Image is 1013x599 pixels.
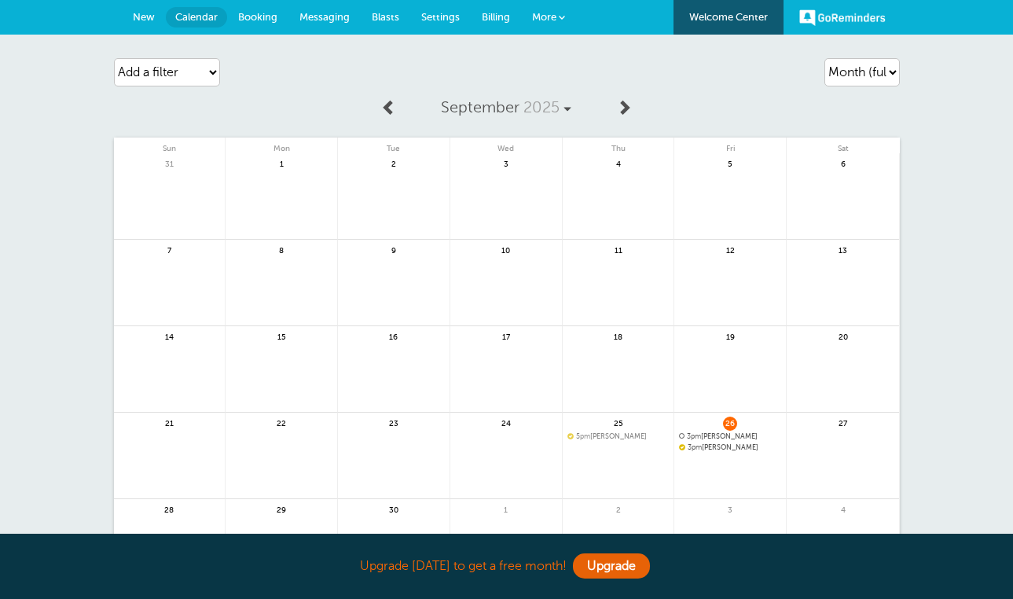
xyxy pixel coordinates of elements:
span: 22 [274,417,288,428]
a: 3pm[PERSON_NAME] [679,432,781,441]
span: 7 [162,244,176,255]
span: 21 [162,417,176,428]
span: 28 [162,503,176,515]
span: 3 [499,157,513,169]
span: Mon [226,138,337,153]
span: 25 [611,417,626,428]
span: Wed [450,138,562,153]
span: Messaging [299,11,350,23]
span: 10 [499,244,513,255]
span: 14 [162,330,176,342]
span: 3pm [687,432,701,440]
span: Thu [563,138,674,153]
span: Confirmed. Changing the appointment date will unconfirm the appointment. [567,432,572,439]
span: 20 [836,330,850,342]
span: Calendar [175,11,218,23]
span: 2025 [523,98,560,116]
span: Sun [114,138,226,153]
span: 13 [836,244,850,255]
span: Tue [338,138,450,153]
span: 2 [387,157,401,169]
span: 4 [836,503,850,515]
span: 8 [274,244,288,255]
span: 19 [723,330,737,342]
span: 26 [723,417,737,428]
span: Ashton Baker [567,432,670,441]
span: 31 [162,157,176,169]
span: 1 [499,503,513,515]
span: 5pm [576,432,590,440]
span: Jesse [679,443,781,452]
span: 11 [611,244,626,255]
span: 29 [274,503,288,515]
span: 3 [723,503,737,515]
a: September 2025 [405,90,607,125]
a: 5pm[PERSON_NAME] [567,432,670,441]
div: Upgrade [DATE] to get a free month! [114,549,900,583]
span: 12 [723,244,737,255]
span: 4 [611,157,626,169]
span: 18 [611,330,626,342]
span: 1 [274,157,288,169]
span: September [441,98,519,116]
span: 3pm [688,443,702,451]
span: Booking [238,11,277,23]
span: 23 [387,417,401,428]
span: 27 [836,417,850,428]
span: Jesse [679,432,781,441]
span: More [532,11,556,23]
span: New [133,11,155,23]
span: Confirmed. Changing the appointment date will unconfirm the appointment. [679,443,684,450]
span: 6 [836,157,850,169]
span: 30 [387,503,401,515]
span: 16 [387,330,401,342]
span: 9 [387,244,401,255]
span: Settings [421,11,460,23]
span: Sat [787,138,899,153]
a: Upgrade [573,553,650,579]
span: Blasts [372,11,399,23]
span: 15 [274,330,288,342]
span: 17 [499,330,513,342]
span: 5 [723,157,737,169]
span: Billing [482,11,510,23]
span: 24 [499,417,513,428]
span: Fri [674,138,786,153]
a: 3pm[PERSON_NAME] [679,443,781,452]
span: 2 [611,503,626,515]
a: Calendar [166,7,227,28]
